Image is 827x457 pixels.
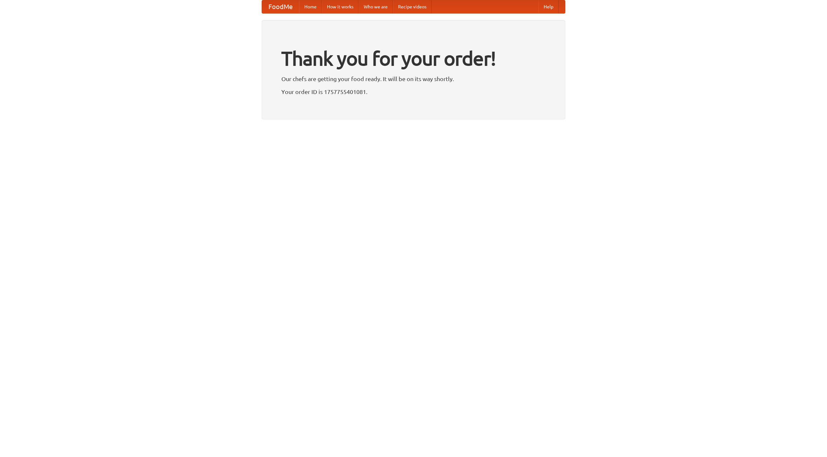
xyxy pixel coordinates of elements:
a: Recipe videos [393,0,432,13]
a: FoodMe [262,0,299,13]
h1: Thank you for your order! [281,43,546,74]
p: Your order ID is 1757755401081. [281,87,546,97]
a: Home [299,0,322,13]
p: Our chefs are getting your food ready. It will be on its way shortly. [281,74,546,84]
a: Help [539,0,559,13]
a: Who we are [359,0,393,13]
a: How it works [322,0,359,13]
